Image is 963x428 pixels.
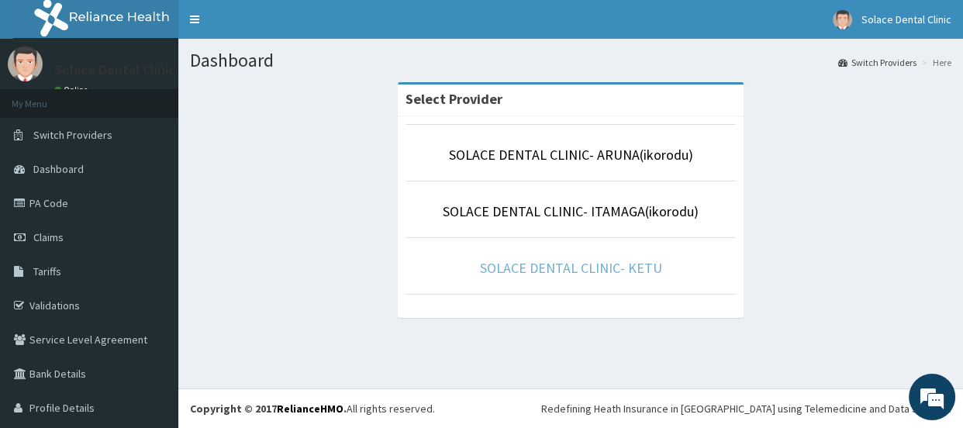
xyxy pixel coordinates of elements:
a: Online [54,85,91,95]
img: User Image [8,47,43,81]
span: Dashboard [33,162,84,176]
a: Switch Providers [838,56,916,69]
img: User Image [833,10,852,29]
h1: Dashboard [190,50,951,71]
div: Redefining Heath Insurance in [GEOGRAPHIC_DATA] using Telemedicine and Data Science! [541,401,951,416]
p: Solace Dental Clinic [54,63,175,77]
strong: Copyright © 2017 . [190,402,347,416]
span: Tariffs [33,264,61,278]
footer: All rights reserved. [178,388,963,428]
span: Switch Providers [33,128,112,142]
a: SOLACE DENTAL CLINIC- ITAMAGA(ikorodu) [443,202,699,220]
span: Solace Dental Clinic [861,12,951,26]
a: SOLACE DENTAL CLINIC- KETU [480,259,662,277]
a: SOLACE DENTAL CLINIC- ARUNA(ikorodu) [449,146,693,164]
strong: Select Provider [406,90,502,108]
a: RelianceHMO [277,402,343,416]
span: Claims [33,230,64,244]
li: Here [918,56,951,69]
